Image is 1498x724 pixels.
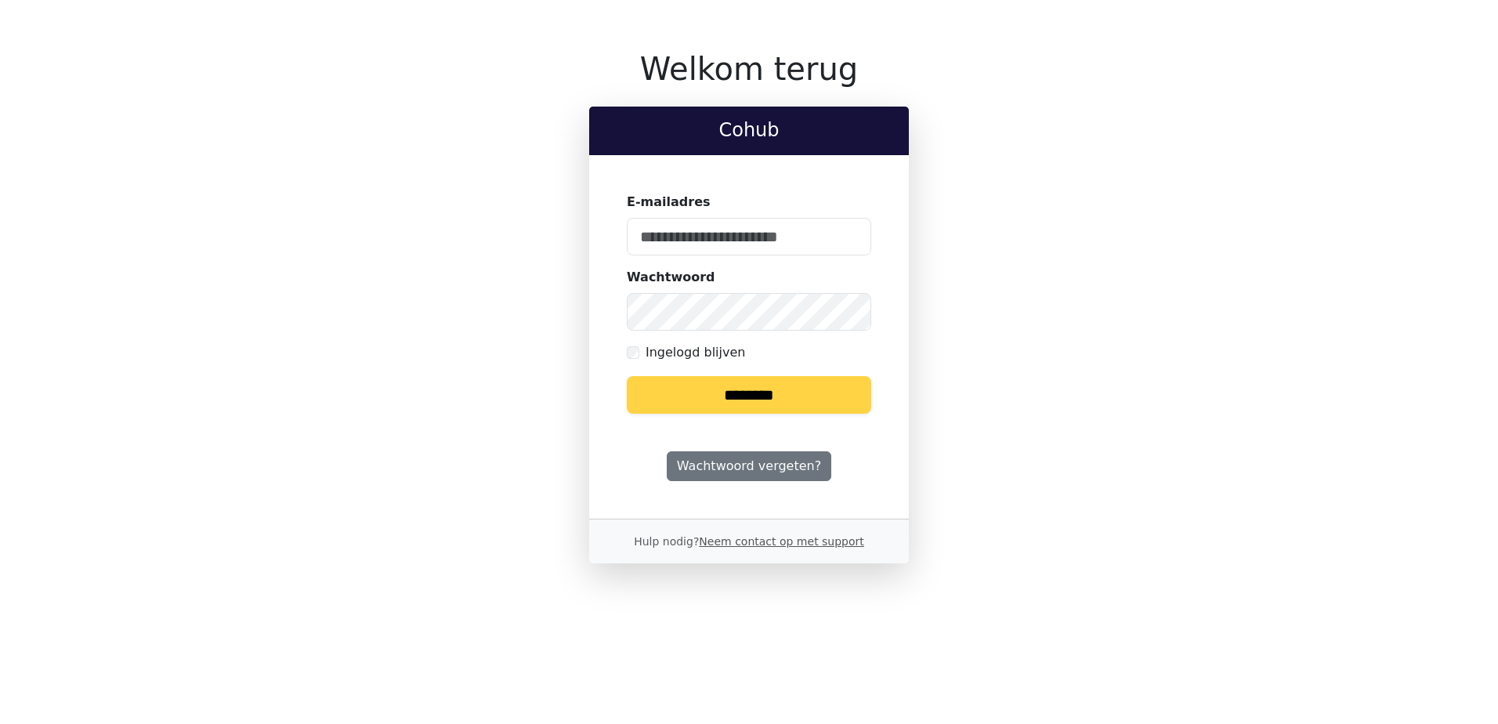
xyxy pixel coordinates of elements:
label: Wachtwoord [627,268,715,287]
small: Hulp nodig? [634,535,864,548]
label: Ingelogd blijven [646,343,745,362]
a: Wachtwoord vergeten? [667,451,831,481]
a: Neem contact op met support [699,535,863,548]
label: E-mailadres [627,193,711,212]
h2: Cohub [602,119,896,142]
h1: Welkom terug [589,50,909,88]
